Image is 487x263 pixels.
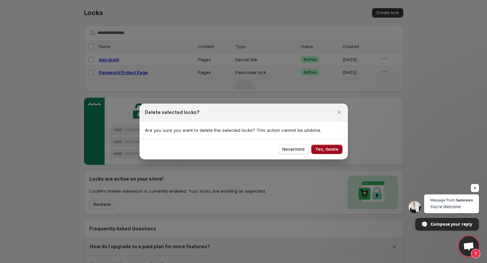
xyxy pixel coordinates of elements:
[430,203,473,210] span: You're Welcome
[431,218,472,230] span: Compose your reply
[145,109,200,116] h2: Delete selected locks?
[278,145,309,154] button: Nevermind
[430,198,455,202] span: Message from
[334,108,344,117] button: Close
[145,127,342,134] p: Are you sure you want to delete the selected locks? This action cannot be undone.
[471,249,480,258] span: 1
[315,147,338,152] span: Yes, delete
[311,145,342,154] button: Yes, delete
[459,236,479,256] div: Open chat
[456,198,473,202] span: Samreen
[282,147,305,152] span: Nevermind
